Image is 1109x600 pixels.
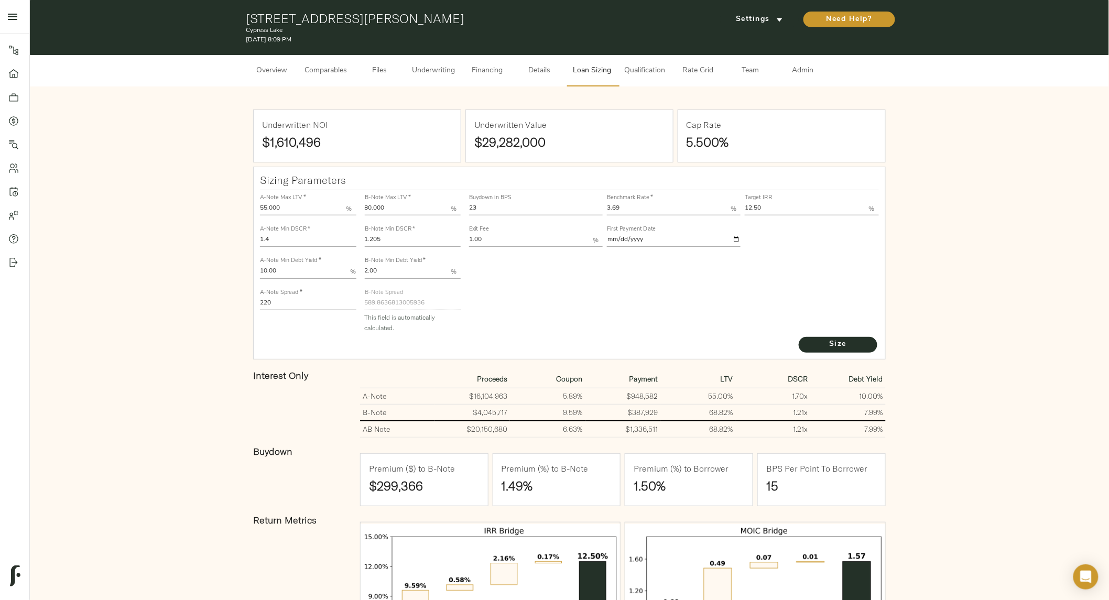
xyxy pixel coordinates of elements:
[809,338,867,351] span: Size
[246,26,678,35] p: Cypress Lake
[469,195,512,201] label: Buydown in BPS
[435,404,510,421] td: $4,045,717
[365,195,411,201] label: B-Note Max LTV
[253,445,292,457] strong: Buydown
[365,258,426,264] label: B-Note Min Debt Yield
[660,421,735,438] td: 68.82%
[799,337,877,353] button: Size
[607,195,653,201] label: Benchmark Rate
[803,12,895,27] button: Need Help?
[510,421,585,438] td: 6.63%
[260,227,310,233] label: A-Note Min DSCR
[474,118,547,132] h6: Underwritten Value
[783,64,823,78] span: Admin
[305,64,347,78] span: Comparables
[572,64,612,78] span: Loan Sizing
[687,118,722,132] h6: Cap Rate
[869,204,875,214] p: %
[731,13,788,26] span: Settings
[720,374,733,384] strong: LTV
[451,204,456,214] p: %
[360,64,399,78] span: Files
[629,374,658,384] strong: Payment
[660,388,735,404] td: 55.00%
[260,290,302,296] label: A-Note Spread
[369,478,423,494] strong: $299,366
[246,35,678,45] p: [DATE] 8:09 PM
[814,13,885,26] span: Need Help?
[810,388,885,404] td: 10.00%
[735,388,810,404] td: 1.70 x
[502,462,589,476] h6: Premium (%) to B-Note
[557,374,583,384] strong: Coupon
[660,404,735,421] td: 68.82%
[253,369,308,381] strong: Interest Only
[766,462,867,476] h6: BPS Per Point To Borrower
[10,565,20,586] img: logo
[731,204,736,214] p: %
[810,404,885,421] td: 7.99%
[607,227,656,233] label: First Payment Date
[510,404,585,421] td: 9.59%
[346,204,352,214] p: %
[360,388,435,404] td: A-Note
[731,64,770,78] span: Team
[585,388,660,404] td: $948,582
[369,462,455,476] h6: Premium ($) to B-Note
[365,290,404,296] label: B-Note Spread
[435,421,510,438] td: $20,150,680
[735,404,810,421] td: 1.21 x
[510,388,585,404] td: 5.89%
[260,258,321,264] label: A-Note Min Debt Yield
[678,64,718,78] span: Rate Grid
[365,312,461,333] p: This field is automatically calculated.
[735,421,810,438] td: 1.21 x
[766,478,778,494] strong: 15
[260,195,306,201] label: A-Note Max LTV
[262,134,321,150] strong: $1,610,496
[634,462,729,476] h6: Premium (%) to Borrower
[252,64,292,78] span: Overview
[745,195,773,201] label: Target IRR
[451,267,456,277] p: %
[687,134,729,150] strong: 5.500%
[502,478,533,494] strong: 1.49%
[625,64,666,78] span: Qualification
[262,118,328,132] h6: Underwritten NOI
[435,388,510,404] td: $16,104,963
[720,12,799,27] button: Settings
[849,374,883,384] strong: Debt Yield
[788,374,808,384] strong: DSCR
[585,421,660,438] td: $1,336,511
[634,478,666,494] strong: 1.50%
[253,514,317,526] strong: Return Metrics
[469,227,489,233] label: Exit Fee
[585,404,660,421] td: $387,929
[593,236,599,245] p: %
[351,267,356,277] p: %
[1073,564,1099,590] div: Open Intercom Messenger
[360,421,435,438] td: AB Note
[412,64,455,78] span: Underwriting
[246,11,678,26] h1: [STREET_ADDRESS][PERSON_NAME]
[474,134,546,150] strong: $29,282,000
[810,421,885,438] td: 7.99%
[467,64,507,78] span: Financing
[520,64,560,78] span: Details
[360,404,435,421] td: B-Note
[477,374,507,384] strong: Proceeds
[260,174,879,186] h3: Sizing Parameters
[365,227,415,233] label: B-Note Min DSCR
